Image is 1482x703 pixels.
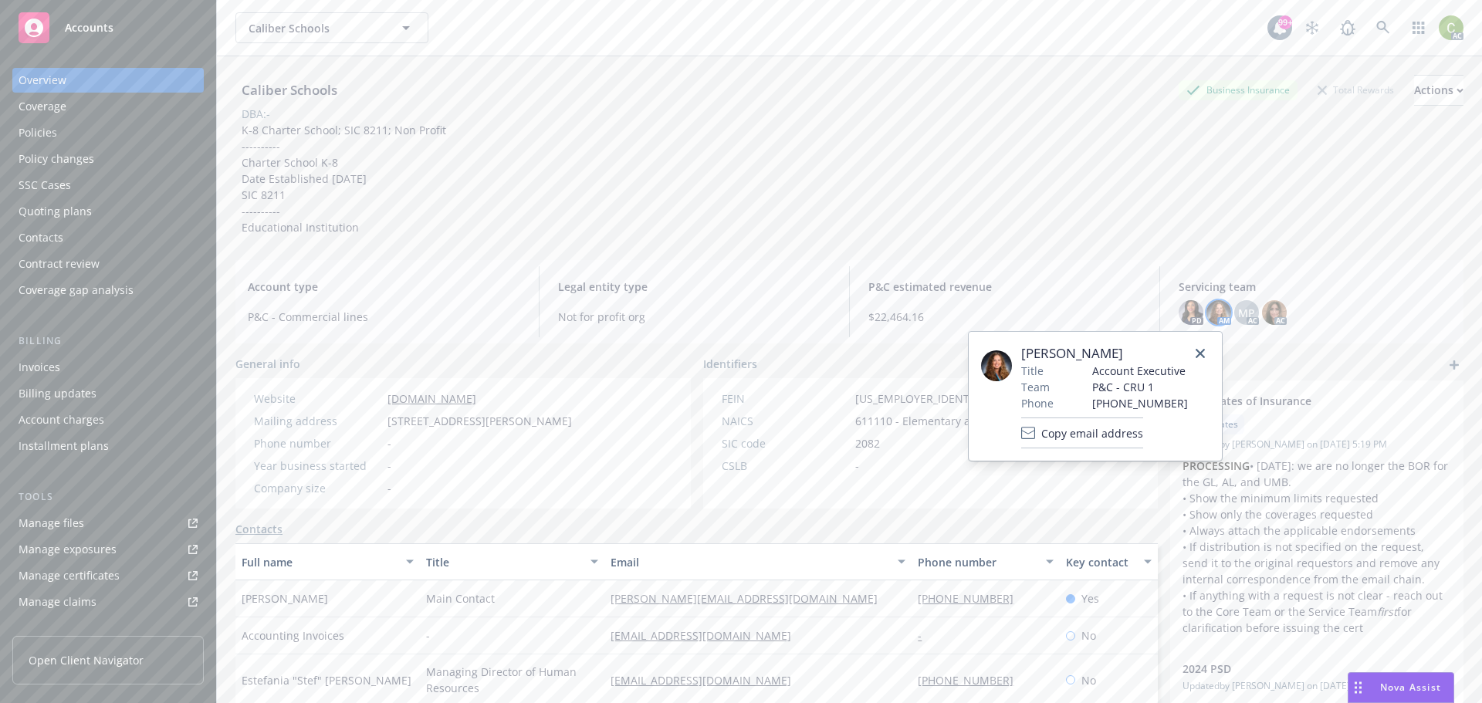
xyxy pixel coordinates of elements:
span: - [387,435,391,451]
div: Website [254,390,381,407]
span: Identifiers [703,356,757,372]
span: Updated by [PERSON_NAME] on [DATE] 5:19 PM [1183,438,1451,451]
a: [EMAIL_ADDRESS][DOMAIN_NAME] [611,628,804,643]
a: close [1191,344,1210,363]
a: Manage certificates [12,563,204,588]
div: Billing updates [19,381,96,406]
span: 611110 - Elementary and Secondary Schools [855,413,1084,429]
a: Contacts [12,225,204,250]
a: Invoices [12,355,204,380]
span: - [387,480,391,496]
span: Team [1021,379,1050,395]
a: Coverage [12,94,204,119]
span: Certificates of Insurance [1183,393,1411,409]
a: SSC Cases [12,173,204,198]
div: Total Rewards [1310,80,1402,100]
a: Contract review [12,252,204,276]
span: Estefania "Stef" [PERSON_NAME] [242,672,411,688]
span: P&C - Commercial lines [248,309,520,325]
button: Nova Assist [1348,672,1454,703]
strong: PROCESSING [1183,458,1250,473]
img: photo [1262,300,1287,325]
span: Nova Assist [1380,681,1441,694]
div: DBA: - [242,106,270,122]
span: Yes [1081,590,1099,607]
span: MP [1238,305,1255,321]
span: 2082 [855,435,880,451]
span: Not for profit org [558,309,831,325]
span: Title [1021,363,1044,379]
div: Phone number [254,435,381,451]
a: Search [1368,12,1399,43]
div: Installment plans [19,434,109,458]
a: Quoting plans [12,199,204,224]
p: • [DATE]: we are no longer the BOR for the GL, AL, and UMB. • Show the minimum limits requested •... [1183,458,1451,636]
a: Stop snowing [1297,12,1328,43]
a: Switch app [1403,12,1434,43]
div: Tools [12,489,204,505]
span: Accounting Invoices [242,627,344,644]
img: employee photo [981,350,1012,381]
span: Accounts [65,22,113,34]
a: Manage claims [12,590,204,614]
div: Manage certificates [19,563,120,588]
a: Manage exposures [12,537,204,562]
span: K-8 Charter School; SIC 8211; Non Profit ---------- Charter School K-8 Date Established [DATE] SI... [242,123,446,235]
div: Contract review [19,252,100,276]
span: Phone [1021,395,1054,411]
span: 2024 PSD [1183,661,1411,677]
img: photo [1206,300,1231,325]
div: Overview [19,68,66,93]
span: P&C - CRU 1 [1092,379,1188,395]
div: Account charges [19,407,104,432]
div: CSLB [722,458,849,474]
span: Account Executive [1092,363,1188,379]
div: Certificates of InsuranceCertificatesUpdatedby [PERSON_NAME] on [DATE] 5:19 PMPROCESSING• [DATE]:... [1170,380,1463,648]
a: Overview [12,68,204,93]
a: Billing updates [12,381,204,406]
div: Drag to move [1348,673,1368,702]
div: Actions [1414,76,1463,105]
button: Copy email address [1021,417,1143,448]
div: Coverage gap analysis [19,278,134,302]
span: [US_EMPLOYER_IDENTIFICATION_NUMBER] [855,390,1076,407]
span: Updated by [PERSON_NAME] on [DATE] 10:22 AM [1183,679,1451,693]
img: photo [1439,15,1463,40]
a: Report a Bug [1332,12,1363,43]
a: [DOMAIN_NAME] [387,391,476,406]
span: [PERSON_NAME] [242,590,328,607]
div: Policies [19,120,57,145]
a: [PHONE_NUMBER] [918,673,1026,688]
span: [STREET_ADDRESS][PERSON_NAME] [387,413,572,429]
div: Policy changes [19,147,94,171]
span: [PHONE_NUMBER] [1092,395,1188,411]
a: Manage BORs [12,616,204,640]
span: $22,464.16 [868,309,1141,325]
span: Legal entity type [558,279,831,295]
div: 99+ [1278,15,1292,29]
span: Account type [248,279,520,295]
span: Managing Director of Human Resources [426,664,598,696]
div: Caliber Schools [235,80,343,100]
a: Account charges [12,407,204,432]
span: - [855,458,859,474]
div: Year business started [254,458,381,474]
span: P&C estimated revenue [868,279,1141,295]
span: Copy email address [1041,425,1143,441]
a: [PERSON_NAME][EMAIL_ADDRESS][DOMAIN_NAME] [611,591,890,606]
a: Manage files [12,511,204,536]
div: Email [611,554,888,570]
a: add [1445,356,1463,374]
button: Title [420,543,604,580]
div: SSC Cases [19,173,71,198]
div: Billing [12,333,204,349]
div: Quoting plans [19,199,92,224]
div: SIC code [722,435,849,451]
div: Invoices [19,355,60,380]
span: [PERSON_NAME] [1021,344,1188,363]
span: Caliber Schools [249,20,382,36]
span: General info [235,356,300,372]
span: Servicing team [1179,279,1451,295]
span: - [426,627,430,644]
